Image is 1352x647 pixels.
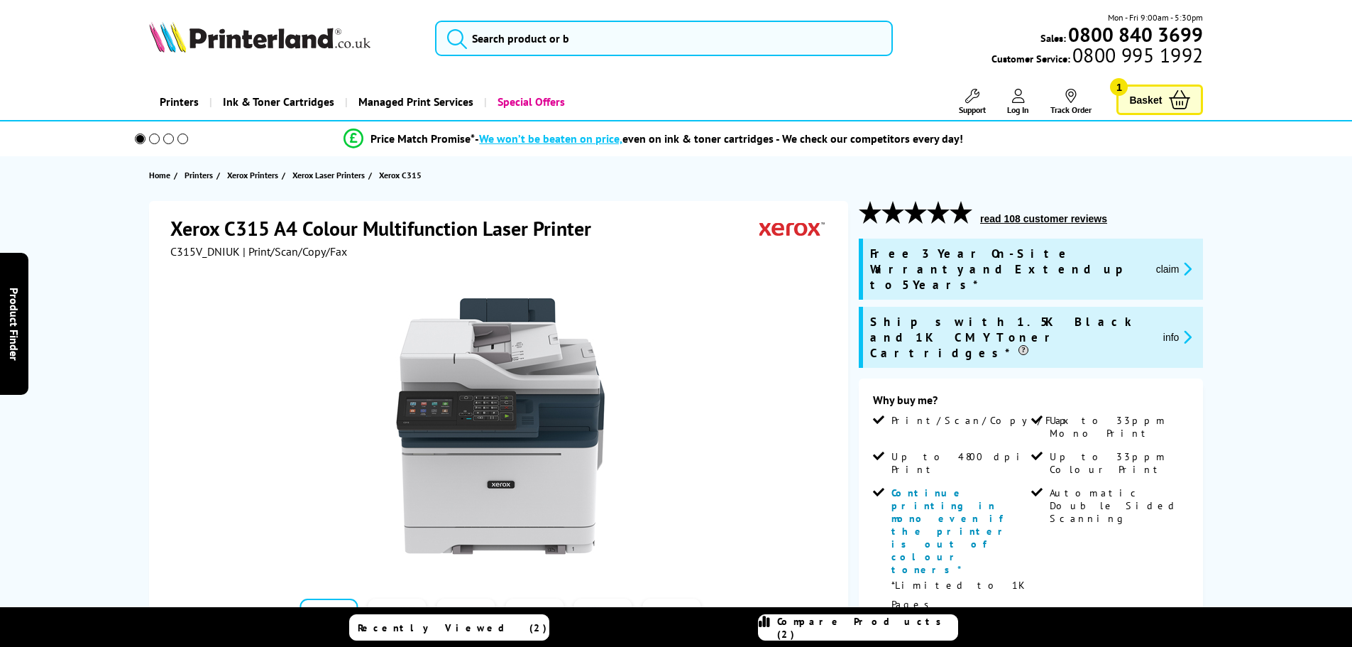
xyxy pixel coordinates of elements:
span: Continue printing in mono even if the printer is out of colour toners* [891,486,1011,576]
span: 1 [1110,78,1128,96]
span: Free 3 Year On-Site Warranty and Extend up to 5 Years* [870,246,1145,293]
span: Basket [1129,90,1162,109]
button: read 108 customer reviews [976,212,1111,225]
a: Xerox C315 [379,168,425,183]
img: Xerox C315 [361,287,639,565]
li: modal_Promise [116,126,1192,151]
a: Log In [1007,89,1029,115]
span: 0800 995 1992 [1070,48,1203,62]
span: Product Finder [7,287,21,360]
span: Recently Viewed (2) [358,621,547,634]
span: | Print/Scan/Copy/Fax [243,244,347,259]
img: Printerland Logo [149,21,370,53]
a: Track Order [1050,89,1092,115]
img: Xerox [759,215,825,241]
span: Xerox Laser Printers [292,168,365,183]
div: - even on ink & toner cartridges - We check our competitors every day! [475,131,963,146]
p: *Limited to 1K Pages [891,576,1028,614]
span: Mon - Fri 9:00am - 5:30pm [1108,11,1203,24]
div: Why buy me? [873,393,1189,414]
a: Special Offers [484,84,576,120]
span: Printers [185,168,213,183]
a: Ink & Toner Cartridges [209,84,345,120]
b: 0800 840 3699 [1068,21,1203,48]
span: Log In [1007,104,1029,115]
span: C315V_DNIUK [170,244,240,259]
span: Ink & Toner Cartridges [223,84,334,120]
a: Printers [185,168,216,183]
a: Support [959,89,986,115]
a: Xerox Laser Printers [292,168,368,183]
a: Compare Products (2) [758,614,958,641]
button: promo-description [1159,329,1197,345]
input: Search product or b [435,21,893,56]
a: Printerland Logo [149,21,418,55]
span: Sales: [1040,31,1066,45]
span: We won’t be beaten on price, [479,131,622,146]
span: Up to 4800 dpi Print [891,450,1028,476]
span: Automatic Double Sided Scanning [1050,486,1186,525]
h1: Xerox C315 A4 Colour Multifunction Laser Printer [170,215,605,241]
span: Customer Service: [991,48,1203,65]
span: Price Match Promise* [370,131,475,146]
span: Up to 33ppm Colour Print [1050,450,1186,476]
span: Ships with 1.5K Black and 1K CMY Toner Cartridges* [870,314,1152,361]
a: Printers [149,84,209,120]
a: Recently Viewed (2) [349,614,549,641]
a: Xerox Printers [227,168,282,183]
button: promo-description [1152,261,1197,277]
span: Home [149,168,170,183]
span: Xerox C315 [379,168,422,183]
span: Up to 33ppm Mono Print [1050,414,1186,440]
span: Support [959,104,986,115]
a: Basket 1 [1116,85,1203,115]
a: 0800 840 3699 [1066,28,1203,41]
span: Print/Scan/Copy/Fax [891,414,1074,427]
span: Xerox Printers [227,168,278,183]
a: Home [149,168,174,183]
a: Managed Print Services [345,84,484,120]
span: Compare Products (2) [777,615,957,641]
